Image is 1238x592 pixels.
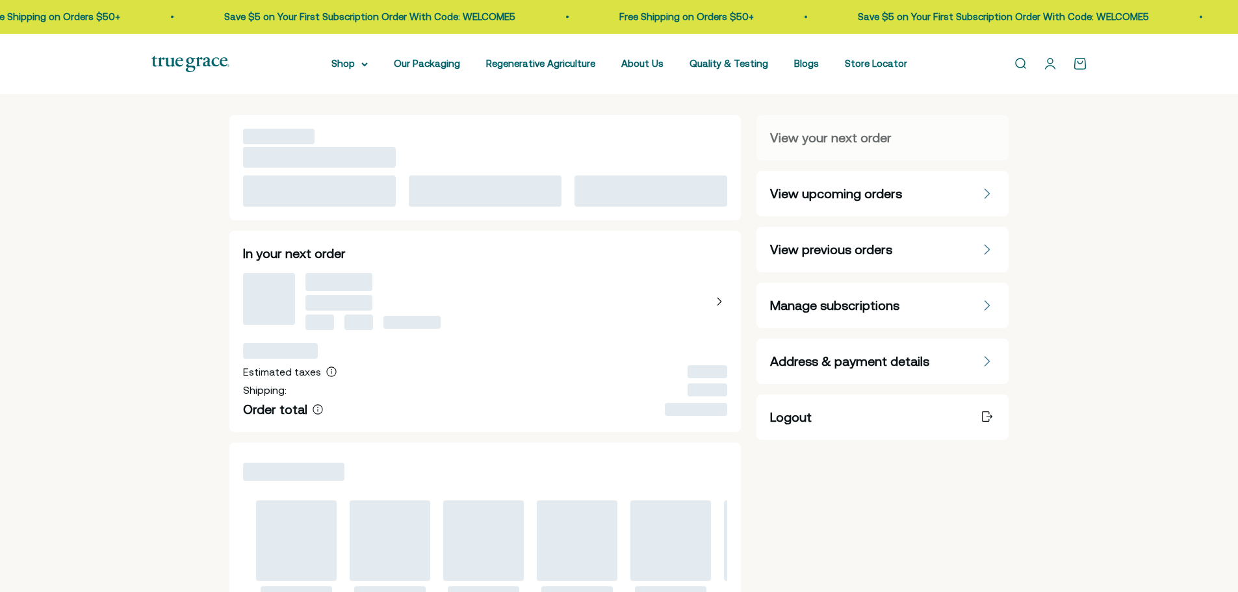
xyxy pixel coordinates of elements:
span: Address & payment details [770,352,929,370]
summary: Shop [331,56,368,71]
a: Quality & Testing [690,58,768,69]
span: ‌ [243,273,295,325]
h2: In your next order [243,244,728,263]
a: Address & payment details [756,339,1009,384]
a: Store Locator [845,58,907,69]
span: Order total [243,402,307,417]
a: Manage subscriptions [756,283,1009,328]
span: ‌ [409,175,561,207]
a: Logout [756,394,1009,440]
span: ‌ [344,315,373,330]
span: ‌ [243,129,315,144]
span: View previous orders [770,240,892,259]
p: Save $5 on Your First Subscription Order With Code: WELCOME5 [222,9,513,25]
span: ‌ [383,316,441,329]
span: ‌ [574,175,727,207]
span: ‌ [724,500,805,581]
span: ‌ [665,403,727,416]
span: ‌ [630,500,711,581]
a: About Us [621,58,664,69]
p: Save $5 on Your First Subscription Order With Code: WELCOME5 [855,9,1146,25]
span: ‌ [243,147,396,168]
span: ‌ [537,500,617,581]
span: ‌ [305,273,372,291]
span: ‌ [350,500,430,581]
span: ‌ [243,175,396,207]
span: ‌ [305,295,372,311]
span: Logout [770,408,812,426]
a: Our Packaging [394,58,460,69]
span: ‌ [443,500,524,581]
span: ‌ [256,500,337,581]
span: ‌ [305,315,334,330]
a: View your next order [756,115,1009,161]
span: ‌ [243,463,344,481]
span: ‌ [688,365,727,378]
span: View your next order [770,129,892,147]
span: View upcoming orders [770,185,902,203]
a: View upcoming orders [756,171,1009,216]
span: ‌ [243,343,318,359]
a: View previous orders [756,227,1009,272]
span: Shipping: [243,384,287,396]
a: Regenerative Agriculture [486,58,595,69]
a: Free Shipping on Orders $50+ [617,11,751,22]
span: Estimated taxes [243,366,321,378]
span: ‌ [688,383,727,396]
span: Manage subscriptions [770,296,899,315]
a: Blogs [794,58,819,69]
